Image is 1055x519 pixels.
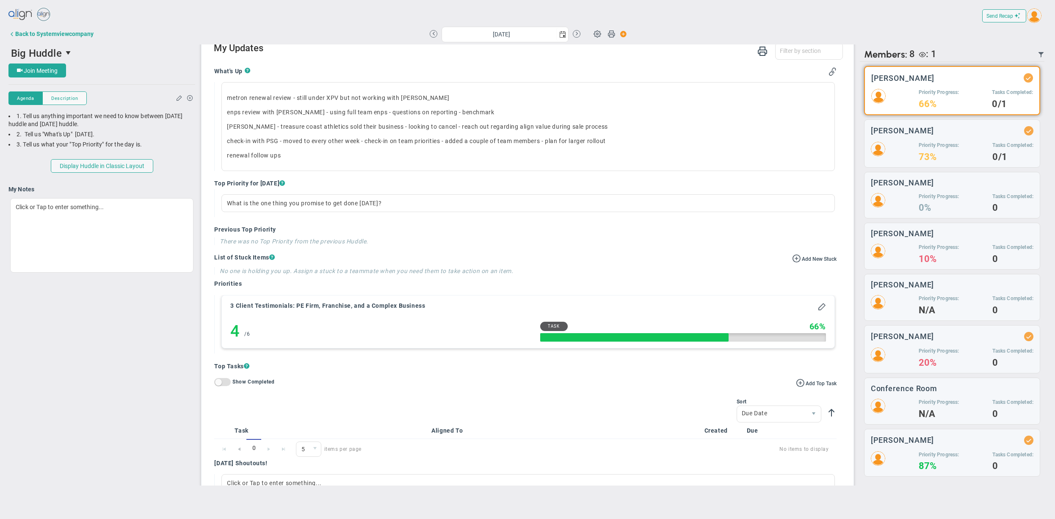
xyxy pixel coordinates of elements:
h4: 3 Client Testimonials: PE Firm, Franchise, and a Complex Business [230,302,425,309]
img: 50429.Person.photo [871,295,885,309]
p: enps review with [PERSON_NAME] - using full team enps - questions on reporting - benchmark [227,108,829,116]
h3: [PERSON_NAME] [871,436,934,444]
h5: Priority Progress: [919,142,959,149]
img: 124718.Person.photo [871,399,885,413]
h4: Previous Top Priority [214,226,836,233]
h4: 0/1 [992,100,1033,108]
div: 2. Tell us "What's Up" [DATE]. [8,130,195,138]
h4: 0 [992,410,1033,418]
span: Print My Huddle Updates [757,45,768,56]
span: No items to display [372,444,829,454]
h4: 0 [992,255,1033,263]
span: Members: [864,49,907,60]
div: Sort [737,399,821,405]
span: select [62,46,76,60]
h4: 0 [992,204,1033,212]
div: Updated Status [1026,128,1032,134]
div: Click or Tap to enter something... [10,198,193,273]
img: 193898.Person.photo [871,348,885,362]
div: Updated Status [1026,334,1032,340]
span: Description [51,95,78,102]
h5: Priority Progress: [919,295,959,302]
span: Agenda [17,95,34,102]
span: 1 [931,49,936,59]
h4: Top Tasks [214,362,836,370]
h4: 0 [992,462,1033,470]
span: Action Button [616,28,627,40]
h4: What's Up [214,67,244,75]
img: 43107.Person.photo [871,193,885,207]
label: Show Completed [232,379,274,385]
img: 196338.Person.photo [871,451,885,466]
h5: Priority Progress: [919,89,959,96]
th: Due [743,422,786,439]
span: Join Meeting [24,67,58,74]
h5: Tasks Completed: [992,142,1033,149]
button: Send Recap [982,9,1026,22]
button: Add New Stuck [792,254,837,263]
div: Click or Tap to enter something... [221,474,834,492]
h4: 0/1 [992,153,1033,161]
h5: Priority Progress: [919,244,959,251]
span: Due Date [737,406,806,420]
div: 1. Tell us anything important we need to know between [DATE] huddle and [DATE] huddle. [8,112,195,128]
img: 48978.Person.photo [871,89,886,103]
span: 3. Tell us what your "Top Priority" for the day is. [17,141,142,148]
h4: 87% [919,462,959,470]
h4: Priorities [214,280,836,287]
span: select [556,27,568,42]
button: Back to Systemviewcompany [8,25,94,42]
button: Add Top Task [796,378,837,387]
button: Display Huddle in Classic Layout [51,159,153,173]
h4: There was no Top Priority from the previous Huddle. [220,237,836,245]
h4: 20% [919,359,959,367]
h3: [PERSON_NAME] [871,127,934,135]
img: align-logo.svg [8,6,33,23]
h3: [PERSON_NAME] [871,229,934,237]
span: 0 [246,439,261,457]
span: Task [548,324,560,329]
span: 0 [296,442,321,457]
h3: Conference Room [871,384,938,392]
h3: [PERSON_NAME] [871,281,934,289]
span: Filter Updated Members [1038,51,1044,58]
h4: N/A [919,410,959,418]
span: select [806,406,821,422]
h5: Tasks Completed: [992,89,1033,96]
h5: Priority Progress: [919,399,959,406]
h3: [PERSON_NAME] [871,332,934,340]
p: metron renewal review - still under XPV but not working with [PERSON_NAME] [227,94,829,102]
h4: My Notes [8,185,195,193]
h5: Tasks Completed: [992,295,1033,302]
h5: Tasks Completed: [992,348,1033,355]
span: : [926,49,928,59]
h5: Priority Progress: [919,193,959,200]
p: [PERSON_NAME] - treasure coast athletics sold their business - looking to cancel - reach out rega... [227,122,829,131]
p: renewal follow ups [227,151,829,160]
h4: Top Priority for [DATE] [214,179,836,187]
span: 5 [296,442,309,456]
div: Back to Systemviewcompany [15,30,94,37]
span: select [309,442,321,456]
h5: Tasks Completed: [992,244,1033,251]
h5: Tasks Completed: [992,193,1033,200]
img: 50249.Person.photo [871,244,885,258]
span: Add Top Task [806,381,837,386]
h5: Priority Progress: [919,348,959,355]
button: Description [42,91,87,105]
span: Big Huddle [11,47,62,59]
h3: [PERSON_NAME] [871,74,935,82]
h4: List of Stuck Items [214,254,836,261]
h4: N/A [919,306,959,314]
span: % [819,322,826,331]
span: Huddle Settings [589,25,605,41]
th: Created [701,422,743,439]
h5: Tasks Completed: [992,451,1033,458]
h4: [DATE] Shoutouts! [214,459,267,467]
h4: 0% [919,204,959,212]
h4: 4 [230,322,240,340]
h4: No one is holding you up. Assign a stuck to a teammate when you need them to take action on an item. [220,267,836,275]
h3: [PERSON_NAME] [871,179,934,187]
h5: Tasks Completed: [992,399,1033,406]
h4: 0 [992,359,1033,367]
